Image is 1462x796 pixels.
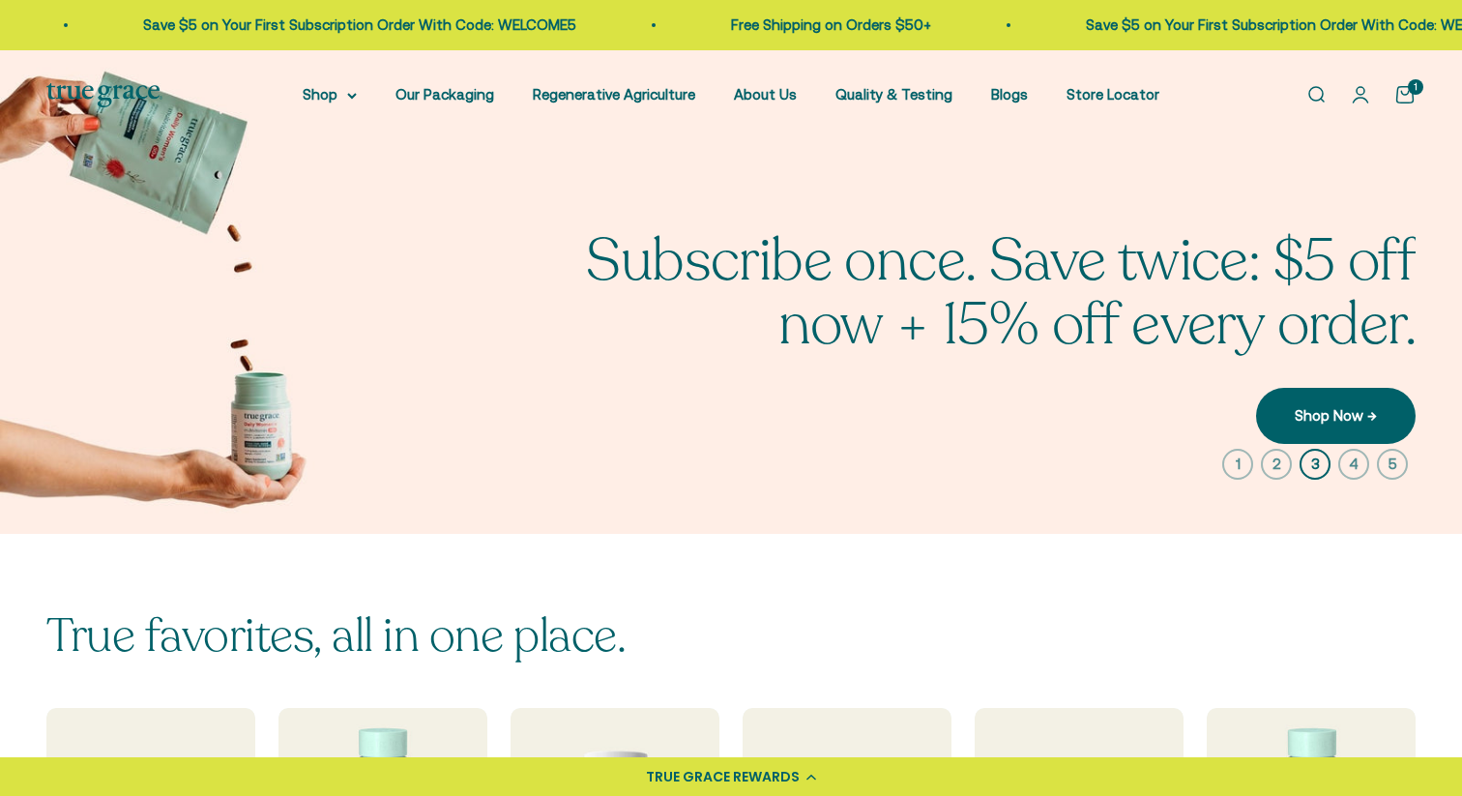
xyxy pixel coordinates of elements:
[395,86,494,103] a: Our Packaging
[1067,86,1159,103] a: Store Locator
[303,83,357,106] summary: Shop
[533,86,695,103] a: Regenerative Agriculture
[835,86,952,103] a: Quality & Testing
[1300,449,1330,480] button: 3
[1377,449,1408,480] button: 5
[734,86,797,103] a: About Us
[1256,388,1416,444] a: Shop Now →
[1338,449,1369,480] button: 4
[586,221,1416,365] split-lines: Subscribe once. Save twice: $5 off now + 15% off every order.
[1222,449,1253,480] button: 1
[143,14,576,37] p: Save $5 on Your First Subscription Order With Code: WELCOME5
[1408,79,1423,95] cart-count: 1
[46,604,626,667] split-lines: True favorites, all in one place.
[646,767,800,787] div: TRUE GRACE REWARDS
[991,86,1028,103] a: Blogs
[1261,449,1292,480] button: 2
[731,16,931,33] a: Free Shipping on Orders $50+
